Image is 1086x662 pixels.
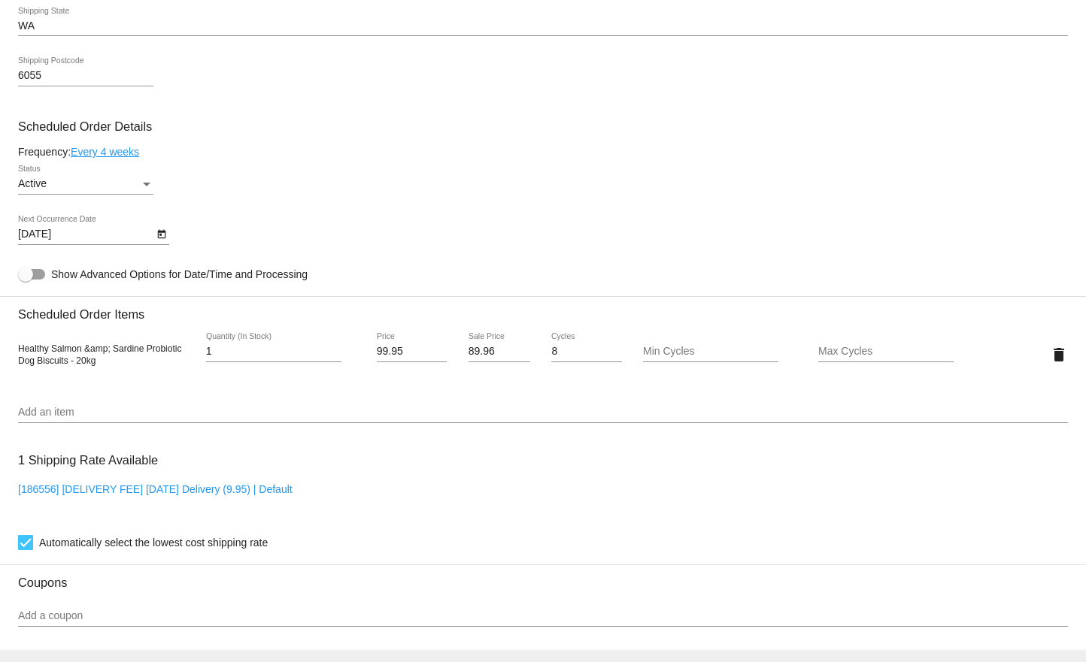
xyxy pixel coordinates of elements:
[18,564,1068,590] h3: Coupons
[1050,346,1068,364] mat-icon: delete
[377,346,447,358] input: Price
[18,119,1068,134] h3: Scheduled Order Details
[206,346,341,358] input: Quantity (In Stock)
[551,346,621,358] input: Cycles
[39,534,268,552] span: Automatically select the lowest cost shipping rate
[71,146,139,158] a: Every 4 weeks
[18,483,293,495] a: [186556] [DELIVERY FEE] [DATE] Delivery (9.95) | Default
[51,267,308,282] span: Show Advanced Options for Date/Time and Processing
[18,146,1068,158] div: Frequency:
[153,225,169,241] button: Open calendar
[18,228,153,240] input: Next Occurrence Date
[18,407,1068,419] input: Add an item
[18,610,1068,622] input: Add a coupon
[18,444,158,476] h3: 1 Shipping Rate Available
[18,178,153,190] mat-select: Status
[469,346,530,358] input: Sale Price
[18,20,1068,32] input: Shipping State
[18,70,153,82] input: Shipping Postcode
[643,346,778,358] input: Min Cycles
[818,346,954,358] input: Max Cycles
[18,177,47,189] span: Active
[18,343,181,366] span: Healthy Salmon &amp; Sardine Probiotic Dog Biscuits - 20kg
[18,296,1068,322] h3: Scheduled Order Items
